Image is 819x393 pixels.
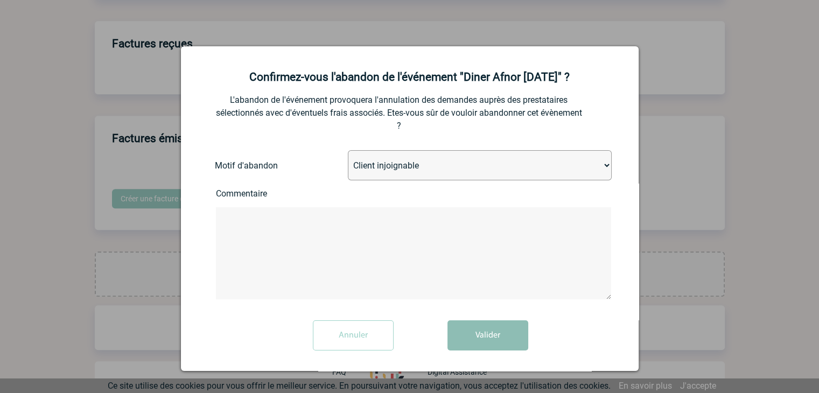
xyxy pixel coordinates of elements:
[216,94,582,132] p: L'abandon de l'événement provoquera l'annulation des demandes auprès des prestataires sélectionné...
[216,188,302,199] label: Commentaire
[313,320,394,350] input: Annuler
[194,71,625,83] h2: Confirmez-vous l'abandon de l'événement "Diner Afnor [DATE]" ?
[215,160,298,171] label: Motif d'abandon
[447,320,528,350] button: Valider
